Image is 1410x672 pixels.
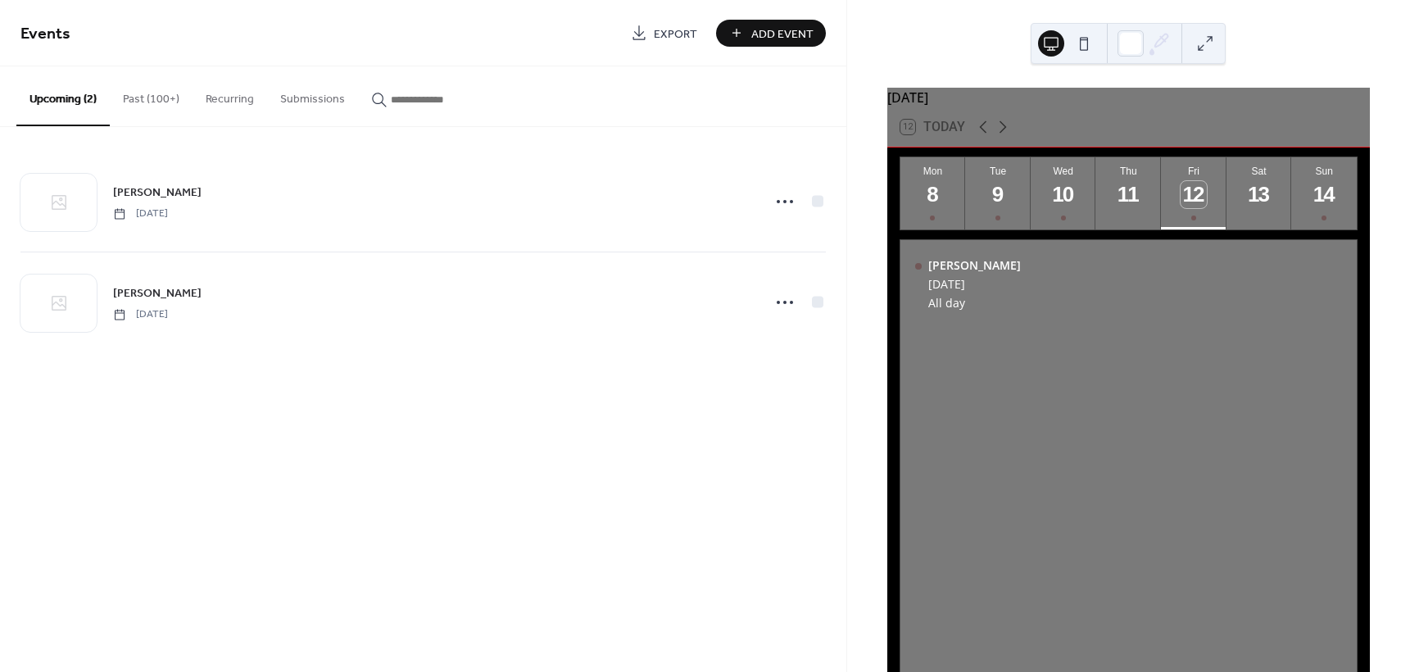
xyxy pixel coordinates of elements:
[1161,157,1226,229] button: Fri12
[1100,166,1156,177] div: Thu
[970,166,1026,177] div: Tue
[905,166,961,177] div: Mon
[1050,181,1077,208] div: 10
[654,25,697,43] span: Export
[267,66,358,125] button: Submissions
[1311,181,1338,208] div: 14
[113,284,202,302] a: [PERSON_NAME]
[1036,166,1091,177] div: Wed
[751,25,814,43] span: Add Event
[928,276,1021,292] div: [DATE]
[113,184,202,202] span: [PERSON_NAME]
[887,88,1370,107] div: [DATE]
[113,307,168,322] span: [DATE]
[928,295,1021,311] div: All day
[928,257,1021,273] div: [PERSON_NAME]
[113,183,202,202] a: [PERSON_NAME]
[1291,157,1357,229] button: Sun14
[193,66,267,125] button: Recurring
[985,181,1012,208] div: 9
[1031,157,1096,229] button: Wed10
[716,20,826,47] button: Add Event
[113,285,202,302] span: [PERSON_NAME]
[1226,157,1292,229] button: Sat13
[1231,166,1287,177] div: Sat
[20,18,70,50] span: Events
[919,181,946,208] div: 8
[1166,166,1222,177] div: Fri
[1296,166,1352,177] div: Sun
[1115,181,1142,208] div: 11
[619,20,710,47] a: Export
[965,157,1031,229] button: Tue9
[113,207,168,221] span: [DATE]
[1095,157,1161,229] button: Thu11
[900,157,966,229] button: Mon8
[110,66,193,125] button: Past (100+)
[1245,181,1272,208] div: 13
[16,66,110,126] button: Upcoming (2)
[1181,181,1208,208] div: 12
